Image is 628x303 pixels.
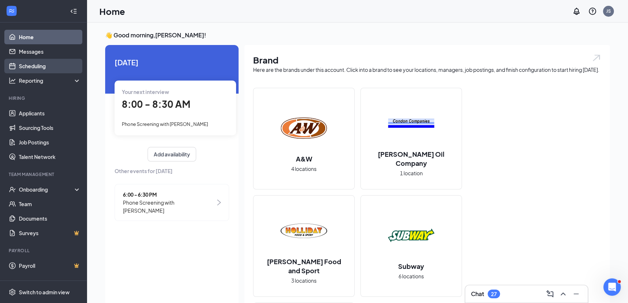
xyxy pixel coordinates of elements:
[19,288,70,296] div: Switch to admin view
[572,7,581,16] svg: Notifications
[9,186,16,193] svg: UserCheck
[99,5,125,17] h1: Home
[546,290,554,298] svg: ComposeMessage
[289,154,319,163] h2: A&W
[291,165,317,173] span: 4 locations
[115,167,229,175] span: Other events for [DATE]
[544,288,556,300] button: ComposeMessage
[19,226,81,240] a: SurveysCrown
[19,258,81,273] a: PayrollCrown
[253,66,601,73] div: Here are the brands under this account. Click into a brand to see your locations, managers, job p...
[570,288,582,300] button: Minimize
[388,212,434,259] img: Subway
[19,135,81,150] a: Job Postings
[105,31,610,39] h3: 👋 Good morning, [PERSON_NAME] !
[19,30,81,44] a: Home
[291,277,317,284] span: 3 locations
[123,191,215,198] span: 6:00 - 6:30 PM
[19,150,81,164] a: Talent Network
[491,291,497,297] div: 27
[281,208,327,254] img: Holliday Food and Sport
[8,7,15,15] svg: WorkstreamLogo
[122,98,190,110] span: 8:00 - 8:30 AM
[606,8,611,14] div: JS
[123,198,215,214] span: Phone Screening with [PERSON_NAME]
[391,262,431,271] h2: Subway
[148,147,196,161] button: Add availability
[19,211,81,226] a: Documents
[115,57,229,68] span: [DATE]
[471,290,484,298] h3: Chat
[19,106,81,120] a: Applicants
[19,77,81,84] div: Reporting
[122,89,169,95] span: Your next interview
[253,54,601,66] h1: Brand
[19,120,81,135] a: Sourcing Tools
[19,197,81,211] a: Team
[398,272,424,280] span: 6 locations
[388,100,434,147] img: Condon Oil Company
[122,121,208,127] span: Phone Screening with [PERSON_NAME]
[557,288,569,300] button: ChevronUp
[361,150,462,168] h2: [PERSON_NAME] Oil Company
[19,44,81,59] a: Messages
[9,247,79,254] div: Payroll
[9,171,79,177] div: Team Management
[588,7,597,16] svg: QuestionInfo
[9,95,79,101] div: Hiring
[70,8,77,15] svg: Collapse
[400,169,423,177] span: 1 location
[253,257,354,275] h2: [PERSON_NAME] Food and Sport
[572,290,581,298] svg: Minimize
[9,77,16,84] svg: Analysis
[559,290,567,298] svg: ChevronUp
[19,59,81,73] a: Scheduling
[281,105,327,151] img: A&W
[603,278,621,296] iframe: Intercom live chat
[592,54,601,62] img: open.6027fd2a22e1237b5b06.svg
[19,186,75,193] div: Onboarding
[9,288,16,296] svg: Settings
